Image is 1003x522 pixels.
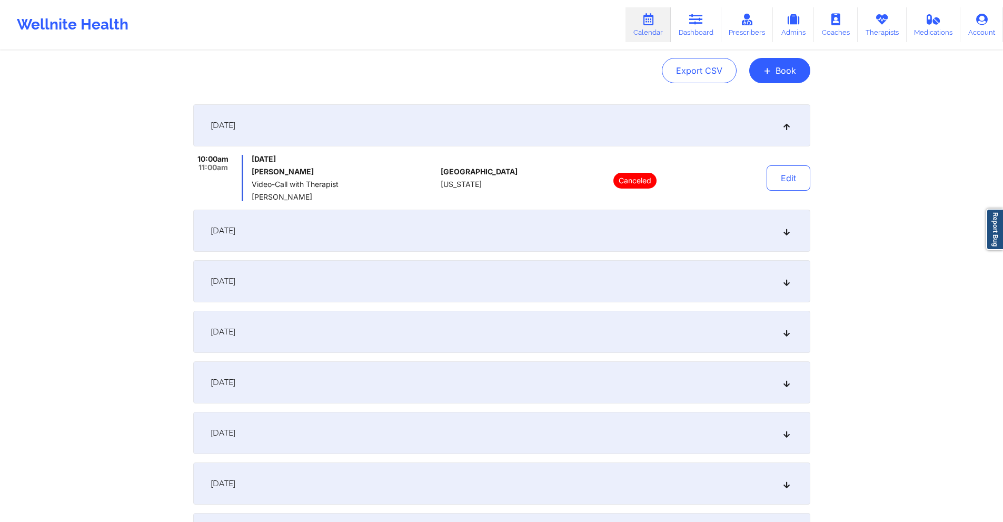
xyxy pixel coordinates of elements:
a: Therapists [858,7,907,42]
span: [DATE] [211,276,235,287]
a: Prescribers [721,7,773,42]
span: [DATE] [252,155,436,163]
button: +Book [749,58,810,83]
a: Medications [907,7,961,42]
span: 11:00am [198,163,228,172]
a: Coaches [814,7,858,42]
h6: [PERSON_NAME] [252,168,436,176]
span: [DATE] [211,428,235,438]
span: 10:00am [197,155,229,163]
a: Admins [773,7,814,42]
span: [US_STATE] [441,180,482,189]
span: [PERSON_NAME] [252,193,436,201]
span: [DATE] [211,478,235,489]
button: Edit [767,165,810,191]
a: Dashboard [671,7,721,42]
p: Canceled [613,173,657,189]
span: [DATE] [211,327,235,337]
a: Account [960,7,1003,42]
span: [DATE] [211,377,235,388]
span: Video-Call with Therapist [252,180,436,189]
a: Report Bug [986,209,1003,250]
span: + [763,67,771,73]
span: [GEOGRAPHIC_DATA] [441,168,518,176]
span: [DATE] [211,120,235,131]
button: Export CSV [662,58,737,83]
span: [DATE] [211,225,235,236]
a: Calendar [625,7,671,42]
